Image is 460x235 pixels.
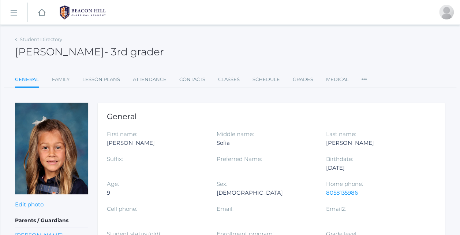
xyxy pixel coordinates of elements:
[15,214,88,227] h5: Parents / Guardians
[133,72,167,87] a: Attendance
[52,72,70,87] a: Family
[253,72,280,87] a: Schedule
[326,155,353,162] label: Birthdate:
[293,72,313,87] a: Grades
[326,72,349,87] a: Medical
[104,45,164,58] span: - 3rd grader
[15,46,164,58] h2: [PERSON_NAME]
[107,155,123,162] label: Suffix:
[107,139,205,147] div: [PERSON_NAME]
[107,205,137,212] label: Cell phone:
[218,72,240,87] a: Classes
[107,131,137,137] label: First name:
[216,155,262,162] label: Preferred Name:
[326,205,346,212] label: Email2:
[326,131,356,137] label: Last name:
[326,164,425,172] div: [DATE]
[82,72,120,87] a: Lesson Plans
[326,139,425,147] div: [PERSON_NAME]
[20,36,62,42] a: Student Directory
[216,131,254,137] label: Middle name:
[216,188,315,197] div: [DEMOGRAPHIC_DATA]
[107,180,119,187] label: Age:
[107,188,205,197] div: 9
[439,5,454,19] div: Ashley Scrudato
[107,112,436,121] h1: General
[179,72,205,87] a: Contacts
[216,205,233,212] label: Email:
[15,72,39,88] a: General
[216,139,315,147] div: Sofia
[326,180,363,187] label: Home phone:
[326,189,358,196] a: 8058135986
[216,180,227,187] label: Sex:
[15,103,88,194] img: Isabella Scrudato
[15,201,44,208] a: Edit photo
[55,3,110,22] img: BHCALogos-05-308ed15e86a5a0abce9b8dd61676a3503ac9727e845dece92d48e8588c001991.png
